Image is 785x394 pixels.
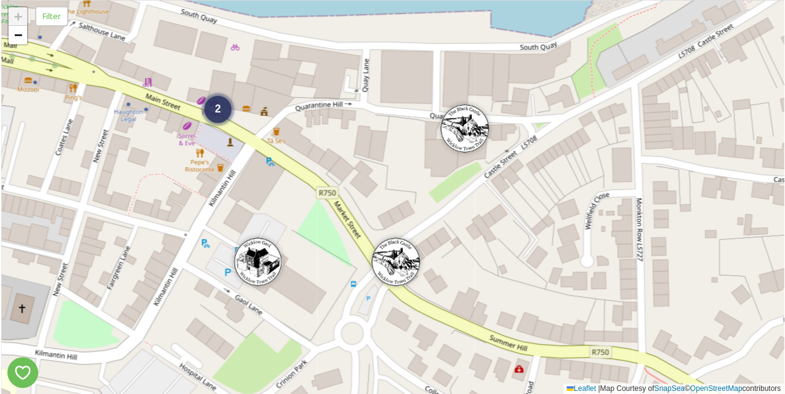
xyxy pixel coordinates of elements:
[9,7,27,26] a: Zoom in
[440,104,489,153] img: Marker
[690,384,743,393] a: OpenStreetMap
[566,384,596,393] a: Leaflet
[598,384,600,393] span: |
[233,237,283,286] img: Marker
[371,237,421,286] img: Marker
[204,96,231,123] div: 2
[35,6,68,26] div: Filter
[14,9,22,24] span: +
[215,103,221,115] span: 2
[563,384,784,394] div: Map Courtesy of © contributors
[14,27,22,42] span: −
[654,384,684,393] a: SnapSea
[9,26,27,44] a: Zoom out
